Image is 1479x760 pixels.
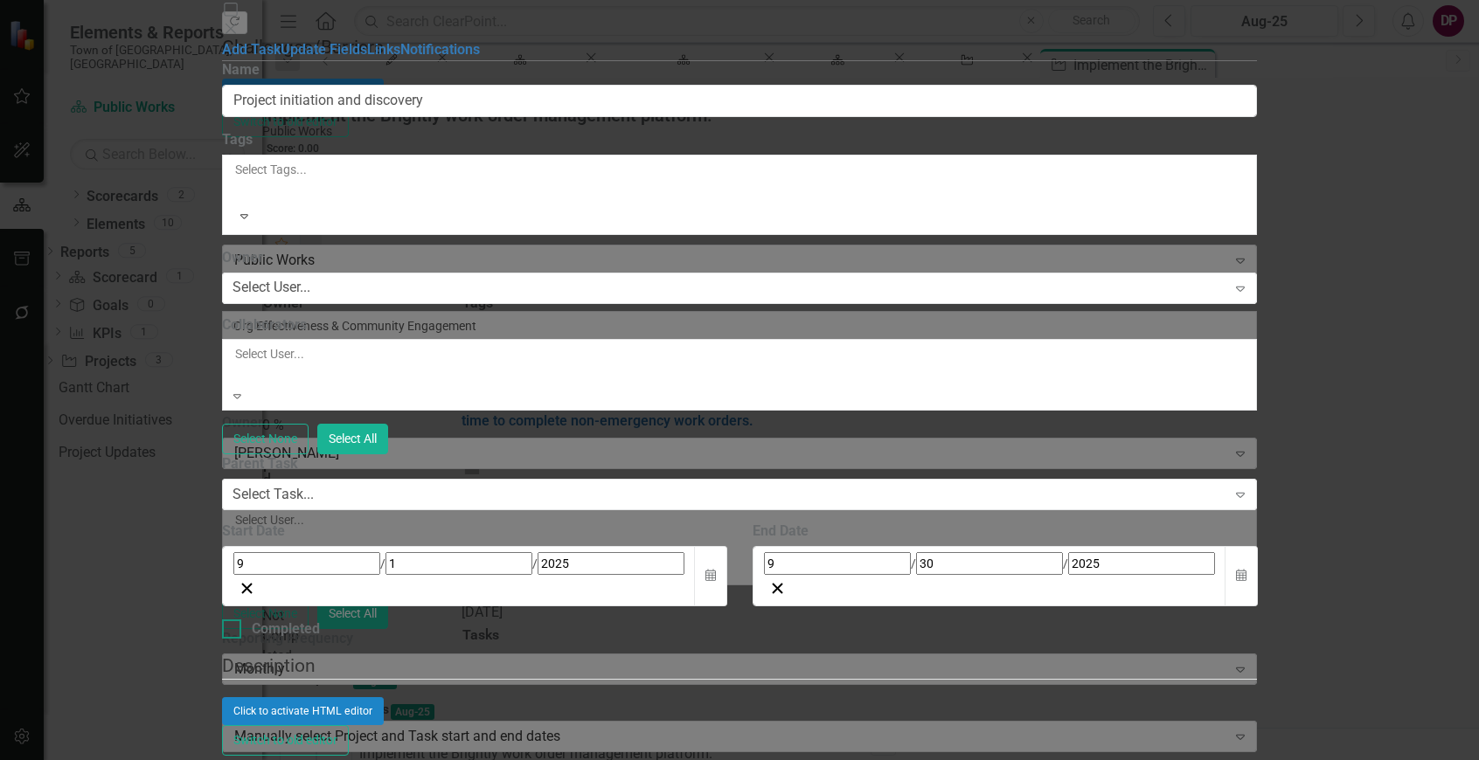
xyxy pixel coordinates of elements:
div: Select Task... [233,485,314,505]
button: Select None [222,424,309,454]
span: / [911,556,916,570]
a: Notifications [400,41,480,58]
div: Select Tags... [235,161,1245,178]
label: Owner [222,248,1258,268]
button: Switch to old editor [222,725,349,756]
legend: Description [222,653,1258,680]
label: Parent Task [222,454,1258,474]
a: Add Task [222,41,281,58]
a: Update Fields [281,41,367,58]
div: Select User... [233,278,310,298]
span: / [532,556,538,570]
button: Click to activate HTML editor [222,697,384,725]
span: / [1063,556,1068,570]
label: Name [222,60,1258,80]
label: Tags [222,130,1258,150]
div: End Date [753,522,1257,542]
button: Select All [317,424,388,454]
label: Collaborators [222,315,1258,335]
span: / [380,556,385,570]
a: Links [367,41,400,58]
div: Select User... [235,345,1245,363]
input: Task Name [222,85,1258,117]
div: Start Date [222,522,726,542]
div: Completed [252,619,320,639]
